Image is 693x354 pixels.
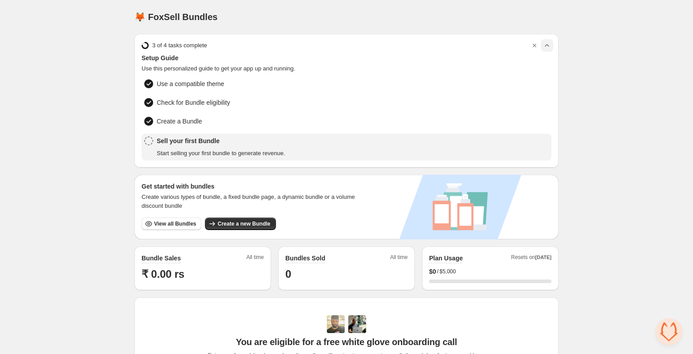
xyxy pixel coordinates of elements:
[511,254,552,263] span: Resets on
[154,220,196,227] span: View all Bundles
[429,254,463,263] h2: Plan Usage
[439,268,456,275] span: $5,000
[217,220,270,227] span: Create a new Bundle
[205,218,276,230] button: Create a new Bundle
[142,254,181,263] h2: Bundle Sales
[152,41,207,50] span: 3 of 4 tasks complete
[157,79,224,88] span: Use a compatible theme
[246,254,264,263] span: All time
[157,98,230,107] span: Check for Bundle eligibility
[142,193,363,210] span: Create various types of bundle, a fixed bundle page, a dynamic bundle or a volume discount bundle
[157,136,285,145] span: Sell your first Bundle
[157,117,286,126] span: Create a Bundle
[236,337,457,347] span: You are eligible for a free white glove onboarding call
[142,64,551,73] span: Use this personalized guide to get your app up and running.
[429,267,436,276] span: $ 0
[655,318,682,345] div: Open chat
[157,149,285,158] span: Start selling your first bundle to generate revenue.
[134,12,217,22] h1: 🦊 FoxSell Bundles
[390,254,408,263] span: All time
[535,255,551,260] span: [DATE]
[285,267,408,281] h1: 0
[142,182,363,191] h3: Get started with bundles
[429,267,551,276] div: /
[327,315,345,333] img: Adi
[285,254,325,263] h2: Bundles Sold
[142,267,264,281] h1: ₹ 0.00 rs
[142,54,551,62] span: Setup Guide
[348,315,366,333] img: Prakhar
[142,218,201,230] button: View all Bundles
